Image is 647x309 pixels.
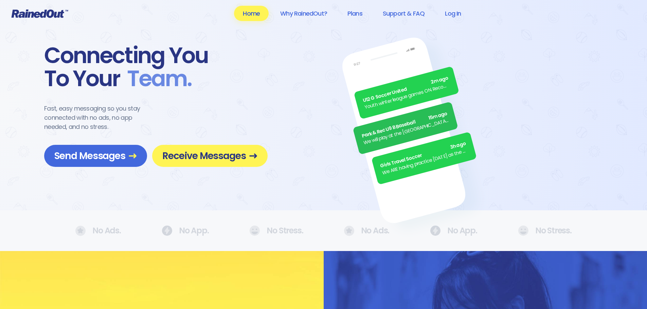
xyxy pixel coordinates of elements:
[44,44,268,90] div: Connecting You To Your
[362,75,449,104] div: U12 G Soccer United
[428,110,448,122] span: 15m ago
[344,226,354,236] img: No Ads.
[234,6,269,21] a: Home
[339,6,371,21] a: Plans
[364,81,451,111] div: Youth winter league games ON. Recommend running shoes/sneakers for players as option for footwear.
[374,6,433,21] a: Support & FAQ
[518,226,528,236] img: No Ads.
[75,226,86,236] img: No Ads.
[436,6,470,21] a: Log In
[449,140,467,151] span: 3h ago
[44,104,153,131] div: Fast, easy messaging so you stay connected with no ads, no app needed, and no stress.
[271,6,336,21] a: Why RainedOut?
[249,226,260,236] img: No Ads.
[44,145,147,167] a: Send Messages
[381,147,469,177] div: We ARE having practice [DATE] as the sun is finally out.
[430,226,477,236] div: No App.
[249,226,303,236] div: No Stress.
[54,150,137,162] span: Send Messages
[152,145,268,167] a: Receive Messages
[162,226,172,236] img: No Ads.
[162,150,257,162] span: Receive Messages
[363,117,450,147] div: We will play at the [GEOGRAPHIC_DATA]. Wear white, be at the field by 5pm.
[430,226,441,236] img: No Ads.
[361,110,448,140] div: Park & Rec U9 B Baseball
[120,67,192,90] span: Team .
[380,140,467,170] div: Girls Travel Soccer
[344,226,390,236] div: No Ads.
[162,226,209,236] div: No App.
[518,226,572,236] div: No Stress.
[430,75,449,86] span: 2m ago
[75,226,121,236] div: No Ads.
